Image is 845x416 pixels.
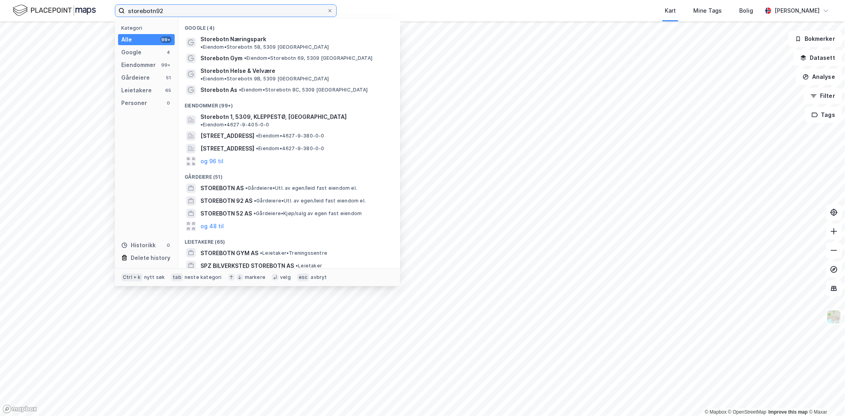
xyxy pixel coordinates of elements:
[171,273,183,281] div: tab
[239,87,241,93] span: •
[245,274,265,281] div: markere
[260,250,327,256] span: Leietaker • Treningssentre
[804,88,842,104] button: Filter
[693,6,722,15] div: Mine Tags
[200,261,294,271] span: SPZ BILVERKSTED STOREBOTN AS
[125,5,327,17] input: Søk på adresse, matrikkel, gårdeiere, leietakere eller personer
[254,210,362,217] span: Gårdeiere • Kjøp/salg av egen fast eiendom
[200,34,266,44] span: Storebotn Næringspark
[728,409,767,415] a: OpenStreetMap
[254,210,256,216] span: •
[254,198,366,204] span: Gårdeiere • Utl. av egen/leid fast eiendom el.
[178,233,400,247] div: Leietakere (65)
[178,168,400,182] div: Gårdeiere (51)
[121,60,156,70] div: Eiendommer
[796,69,842,85] button: Analyse
[256,133,258,139] span: •
[296,263,298,269] span: •
[769,409,808,415] a: Improve this map
[165,74,172,81] div: 51
[200,66,275,76] span: Storebotn Helse & Velvære
[296,263,322,269] span: Leietaker
[200,183,244,193] span: STOREBOTN AS
[165,49,172,55] div: 4
[793,50,842,66] button: Datasett
[121,25,175,31] div: Kategori
[165,87,172,94] div: 65
[178,19,400,33] div: Google (4)
[200,76,329,82] span: Eiendom • Storebotn 9B, 5309 [GEOGRAPHIC_DATA]
[200,85,237,95] span: Storebotn As
[200,122,269,128] span: Eiendom • 4627-9-405-0-0
[256,145,258,151] span: •
[165,242,172,248] div: 0
[297,273,309,281] div: esc
[200,122,203,128] span: •
[200,196,252,206] span: STOREBOTN 92 AS
[665,6,676,15] div: Kart
[144,274,165,281] div: nytt søk
[200,209,252,218] span: STOREBOTN 52 AS
[200,76,203,82] span: •
[805,378,845,416] iframe: Chat Widget
[160,62,172,68] div: 99+
[254,198,256,204] span: •
[774,6,820,15] div: [PERSON_NAME]
[121,240,156,250] div: Historikk
[826,309,841,324] img: Z
[239,87,368,93] span: Eiendom • Storebotn 8C, 5309 [GEOGRAPHIC_DATA]
[260,250,262,256] span: •
[131,253,170,263] div: Delete history
[121,86,152,95] div: Leietakere
[244,55,372,61] span: Eiendom • Storebotn 69, 5309 [GEOGRAPHIC_DATA]
[200,144,254,153] span: [STREET_ADDRESS]
[256,145,324,152] span: Eiendom • 4627-9-380-0-0
[245,185,248,191] span: •
[13,4,96,17] img: logo.f888ab2527a4732fd821a326f86c7f29.svg
[200,248,258,258] span: STOREBOTN GYM AS
[280,274,291,281] div: velg
[200,221,224,231] button: og 48 til
[805,107,842,123] button: Tags
[200,44,203,50] span: •
[200,156,223,166] button: og 96 til
[185,274,222,281] div: neste kategori
[121,273,143,281] div: Ctrl + k
[200,131,254,141] span: [STREET_ADDRESS]
[165,100,172,106] div: 0
[160,36,172,43] div: 99+
[200,112,347,122] span: Storebotn 1, 5309, KLEPPESTØ, [GEOGRAPHIC_DATA]
[244,55,246,61] span: •
[178,96,400,111] div: Eiendommer (99+)
[121,48,141,57] div: Google
[788,31,842,47] button: Bokmerker
[200,53,242,63] span: Storebotn Gym
[121,98,147,108] div: Personer
[121,73,150,82] div: Gårdeiere
[805,378,845,416] div: Kontrollprogram for chat
[2,405,37,414] a: Mapbox homepage
[705,409,727,415] a: Mapbox
[311,274,327,281] div: avbryt
[245,185,357,191] span: Gårdeiere • Utl. av egen/leid fast eiendom el.
[121,35,132,44] div: Alle
[256,133,324,139] span: Eiendom • 4627-9-380-0-0
[200,44,329,50] span: Eiendom • Storebotn 58, 5309 [GEOGRAPHIC_DATA]
[739,6,753,15] div: Bolig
